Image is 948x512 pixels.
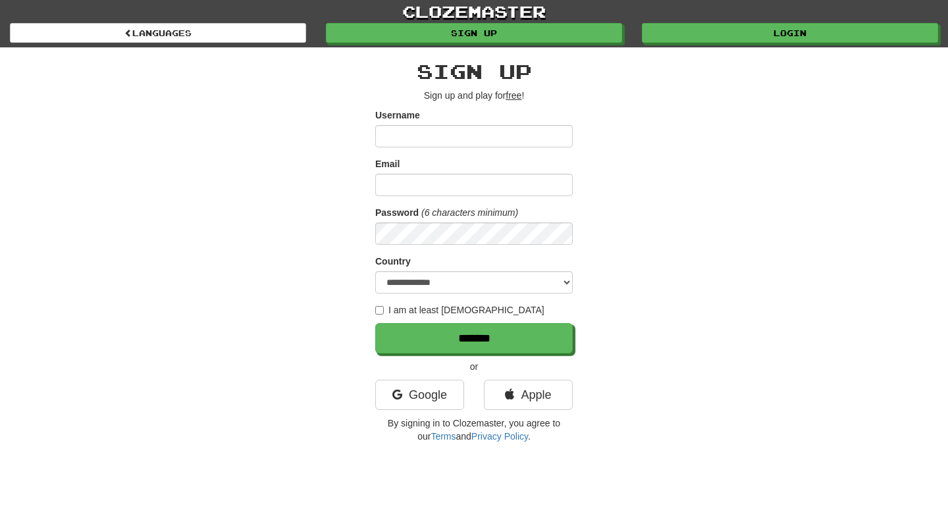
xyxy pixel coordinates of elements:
[375,380,464,410] a: Google
[375,157,400,170] label: Email
[375,89,573,102] p: Sign up and play for !
[421,207,518,218] em: (6 characters minimum)
[375,109,420,122] label: Username
[375,255,411,268] label: Country
[484,380,573,410] a: Apple
[375,360,573,373] p: or
[10,23,306,43] a: Languages
[642,23,938,43] a: Login
[375,417,573,443] p: By signing in to Clozemaster, you agree to our and .
[431,431,456,442] a: Terms
[375,306,384,315] input: I am at least [DEMOGRAPHIC_DATA]
[375,303,544,317] label: I am at least [DEMOGRAPHIC_DATA]
[375,61,573,82] h2: Sign up
[326,23,622,43] a: Sign up
[471,431,528,442] a: Privacy Policy
[375,206,419,219] label: Password
[506,90,521,101] u: free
